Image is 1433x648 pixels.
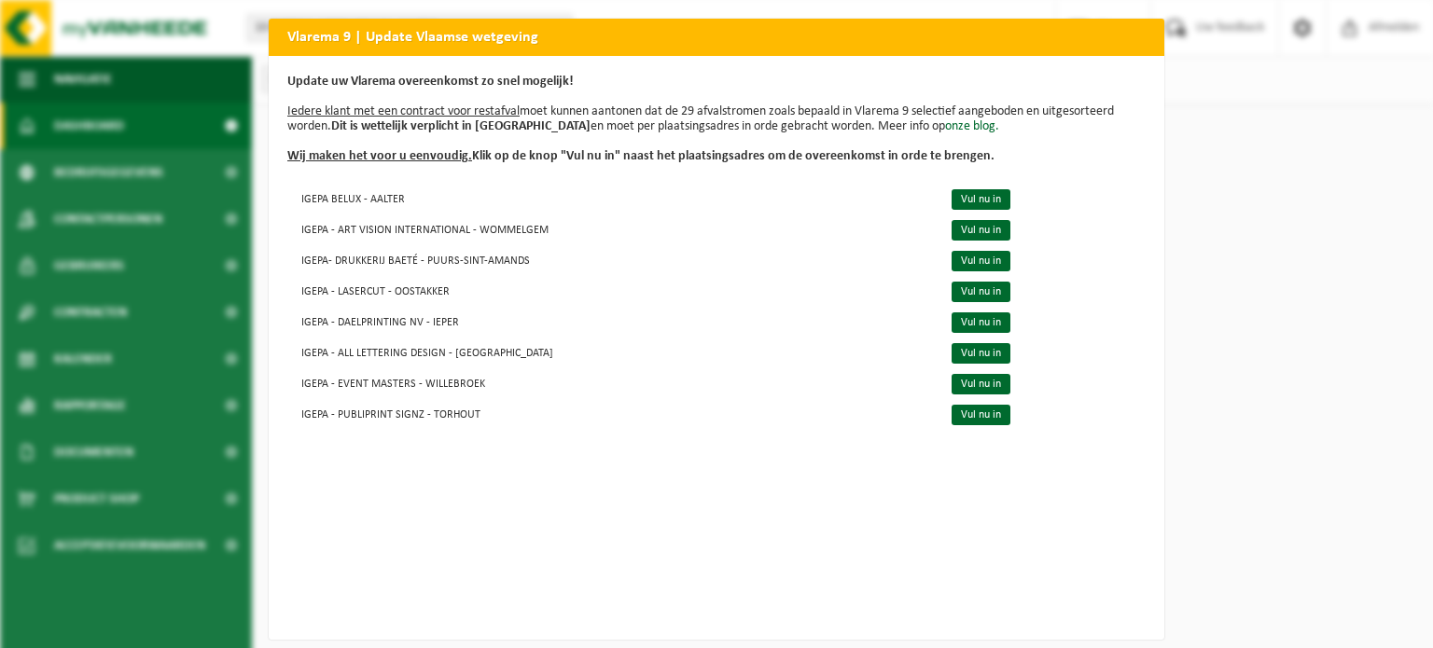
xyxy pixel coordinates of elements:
a: Vul nu in [952,220,1010,241]
u: Iedere klant met een contract voor restafval [287,104,520,118]
u: Wij maken het voor u eenvoudig. [287,149,472,163]
a: Vul nu in [952,343,1010,364]
b: Dit is wettelijk verplicht in [GEOGRAPHIC_DATA] [331,119,591,133]
a: Vul nu in [952,282,1010,302]
td: IGEPA - LASERCUT - OOSTAKKER [287,275,936,306]
a: Vul nu in [952,405,1010,425]
a: Vul nu in [952,374,1010,394]
a: Vul nu in [952,189,1010,210]
b: Update uw Vlarema overeenkomst zo snel mogelijk! [287,75,574,89]
td: IGEPA BELUX - AALTER [287,183,936,214]
a: onze blog. [945,119,999,133]
p: moet kunnen aantonen dat de 29 afvalstromen zoals bepaald in Vlarema 9 selectief aangeboden en ui... [287,75,1146,164]
td: IGEPA - PUBLIPRINT SIGNZ - TORHOUT [287,398,936,429]
td: IGEPA - ALL LETTERING DESIGN - [GEOGRAPHIC_DATA] [287,337,936,367]
td: IGEPA - ART VISION INTERNATIONAL - WOMMELGEM [287,214,936,244]
a: Vul nu in [952,312,1010,333]
td: IGEPA - DAELPRINTING NV - IEPER [287,306,936,337]
a: Vul nu in [952,251,1010,271]
td: IGEPA- DRUKKERIJ BAETÉ - PUURS-SINT-AMANDS [287,244,936,275]
h2: Vlarema 9 | Update Vlaamse wetgeving [269,19,1164,54]
b: Klik op de knop "Vul nu in" naast het plaatsingsadres om de overeenkomst in orde te brengen. [287,149,995,163]
td: IGEPA - EVENT MASTERS - WILLEBROEK [287,367,936,398]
